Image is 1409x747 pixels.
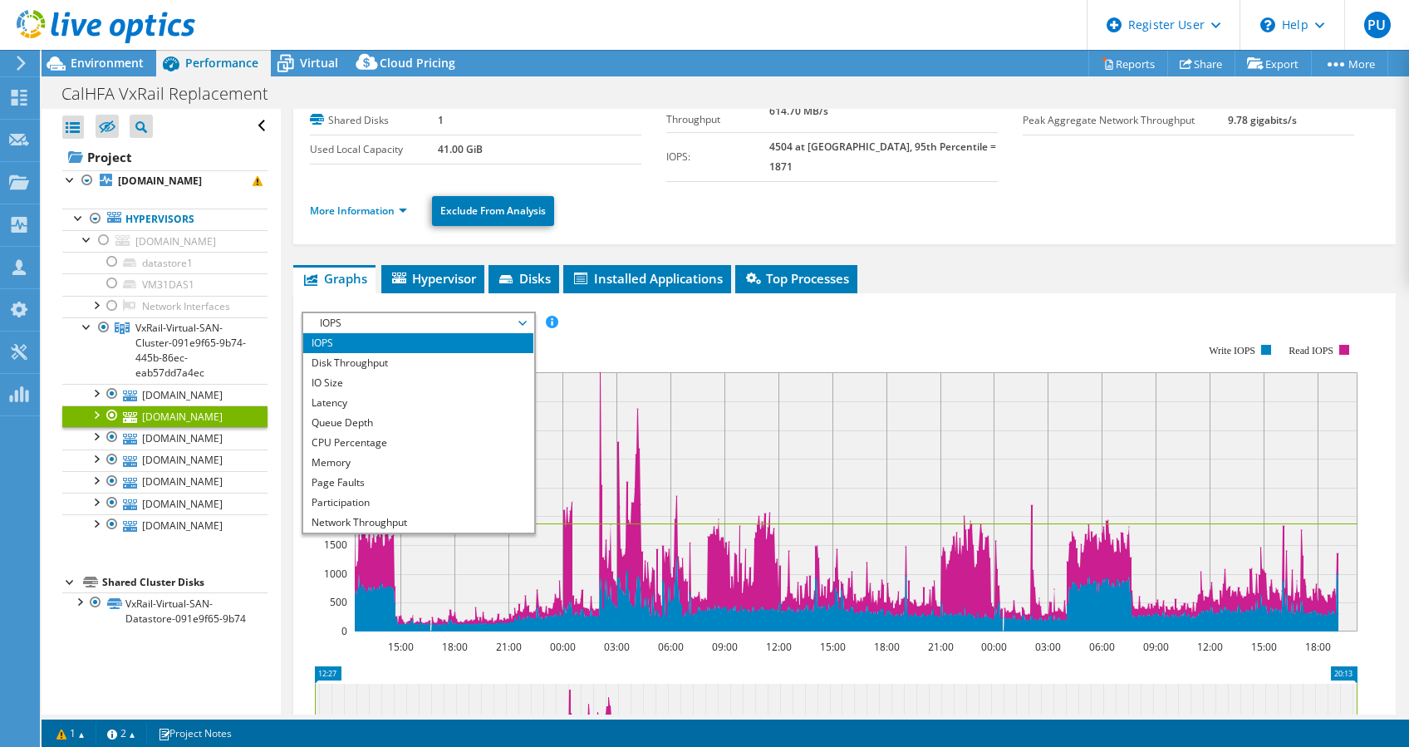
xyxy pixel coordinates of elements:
[62,252,268,273] a: datastore1
[62,317,268,384] a: VxRail-Virtual-SAN-Cluster-091e9f65-9b74-445b-86ec-eab57dd7a4ec
[928,640,954,654] text: 21:00
[62,471,268,493] a: [DOMAIN_NAME]
[45,723,96,744] a: 1
[658,640,684,654] text: 06:00
[310,112,438,129] label: Shared Disks
[712,640,738,654] text: 09:00
[62,514,268,536] a: [DOMAIN_NAME]
[766,640,792,654] text: 12:00
[1088,51,1168,76] a: Reports
[496,640,522,654] text: 21:00
[324,567,347,581] text: 1000
[1197,640,1223,654] text: 12:00
[303,433,533,453] li: CPU Percentage
[1251,640,1277,654] text: 15:00
[303,393,533,413] li: Latency
[666,149,769,165] label: IOPS:
[324,538,347,552] text: 1500
[54,85,294,103] h1: CalHFA VxRail Replacement
[1035,640,1061,654] text: 03:00
[303,473,533,493] li: Page Faults
[1209,345,1255,356] text: Write IOPS
[981,640,1007,654] text: 00:00
[438,142,483,156] b: 41.00 GiB
[312,313,525,333] span: IOPS
[550,640,576,654] text: 00:00
[769,104,828,118] b: 614.70 MB/s
[303,493,533,513] li: Participation
[185,55,258,71] span: Performance
[1023,112,1228,129] label: Peak Aggregate Network Throughput
[62,170,268,192] a: [DOMAIN_NAME]
[432,196,554,226] a: Exclude From Analysis
[62,592,268,629] a: VxRail-Virtual-SAN-Datastore-091e9f65-9b74
[303,413,533,433] li: Queue Depth
[666,95,769,128] label: Peak Disk Throughput
[1228,113,1297,127] b: 9.78 gigabits/s
[303,513,533,533] li: Network Throughput
[62,230,268,252] a: [DOMAIN_NAME]
[769,140,996,174] b: 4504 at [GEOGRAPHIC_DATA], 95th Percentile = 1871
[135,234,216,248] span: [DOMAIN_NAME]
[1289,345,1333,356] text: Read IOPS
[62,493,268,514] a: [DOMAIN_NAME]
[388,640,414,654] text: 15:00
[62,273,268,295] a: VM31DAS1
[572,270,723,287] span: Installed Applications
[1311,51,1388,76] a: More
[118,174,202,188] b: [DOMAIN_NAME]
[1305,640,1331,654] text: 18:00
[310,141,438,158] label: Used Local Capacity
[135,321,246,380] span: VxRail-Virtual-SAN-Cluster-091e9f65-9b74-445b-86ec-eab57dd7a4ec
[330,595,347,609] text: 500
[380,55,455,71] span: Cloud Pricing
[102,573,268,592] div: Shared Cluster Disks
[390,270,476,287] span: Hypervisor
[303,453,533,473] li: Memory
[62,450,268,471] a: [DOMAIN_NAME]
[820,640,846,654] text: 15:00
[303,353,533,373] li: Disk Throughput
[310,204,407,218] a: More Information
[62,209,268,230] a: Hypervisors
[303,373,533,393] li: IO Size
[303,333,533,353] li: IOPS
[1143,640,1169,654] text: 09:00
[62,296,268,317] a: Network Interfaces
[1089,640,1115,654] text: 06:00
[744,270,849,287] span: Top Processes
[302,270,367,287] span: Graphs
[62,405,268,427] a: [DOMAIN_NAME]
[874,640,900,654] text: 18:00
[300,55,338,71] span: Virtual
[604,640,630,654] text: 03:00
[62,384,268,405] a: [DOMAIN_NAME]
[1364,12,1391,38] span: PU
[1167,51,1235,76] a: Share
[62,427,268,449] a: [DOMAIN_NAME]
[497,270,551,287] span: Disks
[71,55,144,71] span: Environment
[438,113,444,127] b: 1
[341,624,347,638] text: 0
[442,640,468,654] text: 18:00
[62,144,268,170] a: Project
[1260,17,1275,32] svg: \n
[1235,51,1312,76] a: Export
[146,723,243,744] a: Project Notes
[96,723,147,744] a: 2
